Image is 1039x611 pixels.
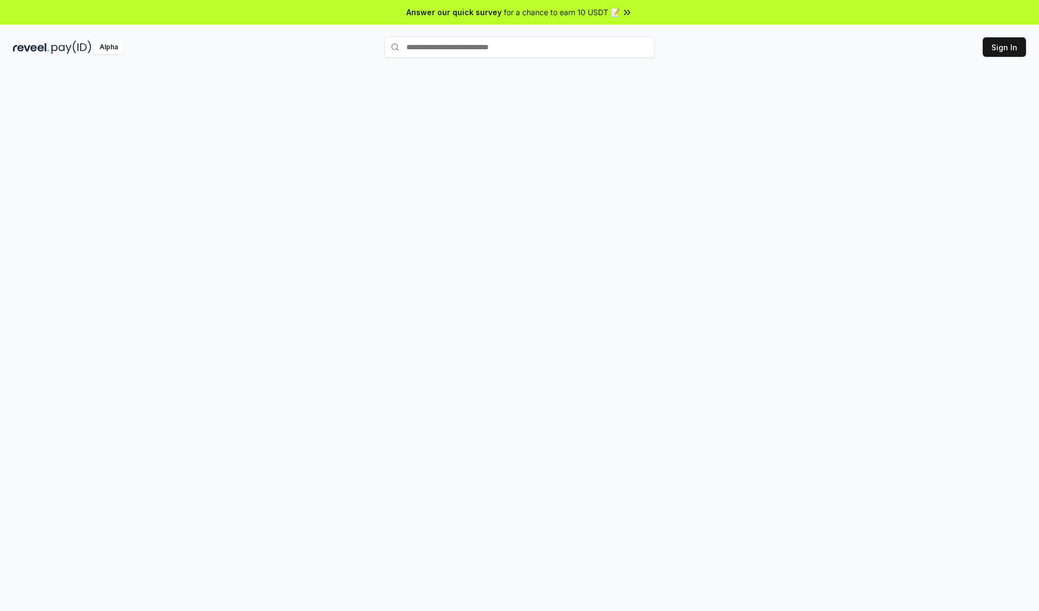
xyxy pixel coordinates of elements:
span: Answer our quick survey [406,6,502,18]
img: reveel_dark [13,41,49,54]
button: Sign In [983,37,1026,57]
span: for a chance to earn 10 USDT 📝 [504,6,620,18]
img: pay_id [51,41,91,54]
div: Alpha [94,41,124,54]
